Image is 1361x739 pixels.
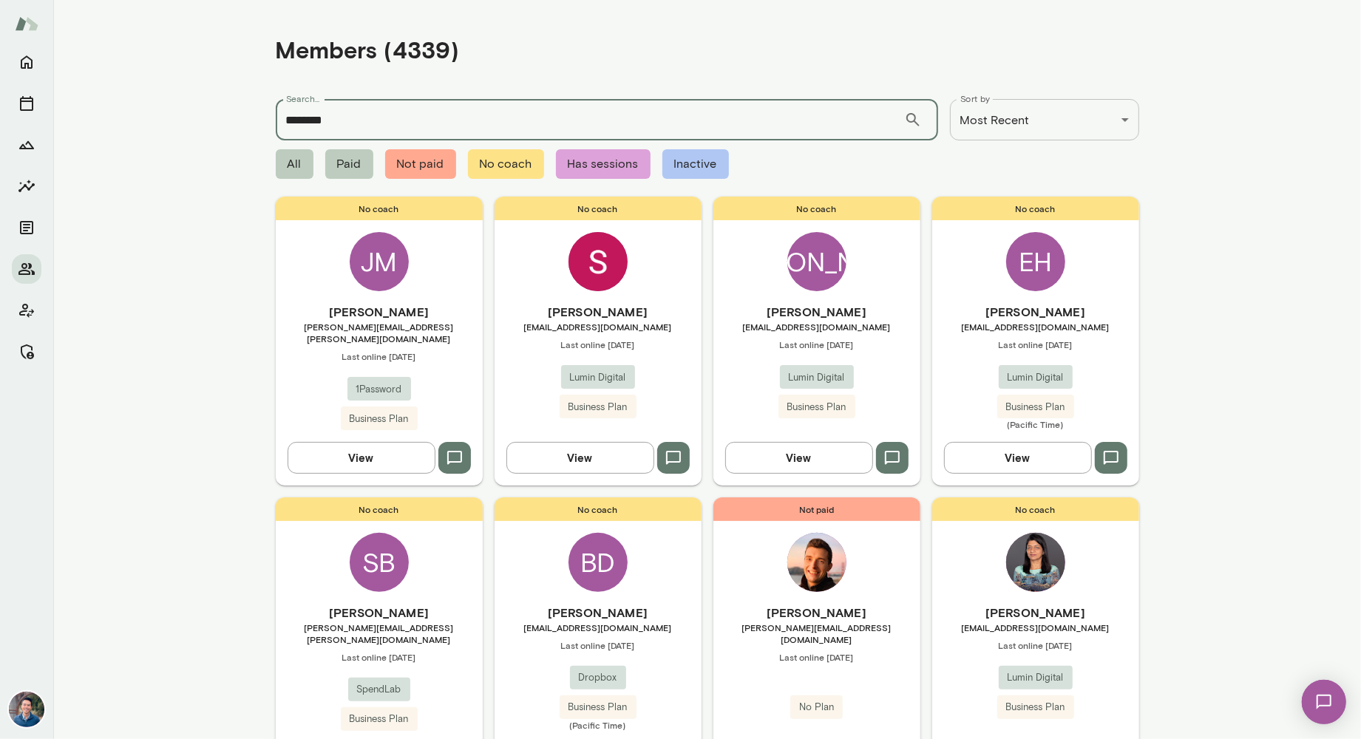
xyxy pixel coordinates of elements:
[932,639,1139,651] span: Last online [DATE]
[787,232,846,291] div: [PERSON_NAME]
[276,303,483,321] h6: [PERSON_NAME]
[341,712,418,726] span: Business Plan
[932,604,1139,621] h6: [PERSON_NAME]
[12,89,41,118] button: Sessions
[778,400,855,415] span: Business Plan
[932,621,1139,633] span: [EMAIL_ADDRESS][DOMAIN_NAME]
[468,149,544,179] span: No coach
[325,149,373,179] span: Paid
[347,382,411,397] span: 1Password
[561,370,635,385] span: Lumin Digital
[276,149,313,179] span: All
[12,296,41,325] button: Client app
[1006,533,1065,592] img: Bhavna Mittal
[713,497,920,521] span: Not paid
[999,370,1073,385] span: Lumin Digital
[932,197,1139,220] span: No coach
[570,670,626,685] span: Dropbox
[569,533,628,592] div: BD
[276,604,483,621] h6: [PERSON_NAME]
[495,338,702,350] span: Last online [DATE]
[495,621,702,633] span: [EMAIL_ADDRESS][DOMAIN_NAME]
[12,171,41,201] button: Insights
[960,92,991,105] label: Sort by
[350,232,409,291] div: JM
[932,303,1139,321] h6: [PERSON_NAME]
[495,719,702,731] span: (Pacific Time)
[348,682,410,697] span: SpendLab
[713,303,920,321] h6: [PERSON_NAME]
[780,370,854,385] span: Lumin Digital
[713,321,920,333] span: [EMAIL_ADDRESS][DOMAIN_NAME]
[276,621,483,645] span: [PERSON_NAME][EMAIL_ADDRESS][PERSON_NAME][DOMAIN_NAME]
[713,651,920,663] span: Last online [DATE]
[944,442,1092,473] button: View
[713,338,920,350] span: Last online [DATE]
[341,412,418,426] span: Business Plan
[12,254,41,284] button: Members
[713,197,920,220] span: No coach
[495,604,702,621] h6: [PERSON_NAME]
[560,400,637,415] span: Business Plan
[997,400,1074,415] span: Business Plan
[569,232,628,291] img: Stephanie Celeste
[495,321,702,333] span: [EMAIL_ADDRESS][DOMAIN_NAME]
[997,700,1074,715] span: Business Plan
[950,99,1139,140] div: Most Recent
[288,442,435,473] button: View
[662,149,729,179] span: Inactive
[932,338,1139,350] span: Last online [DATE]
[276,651,483,663] span: Last online [DATE]
[12,47,41,77] button: Home
[286,92,320,105] label: Search...
[1006,232,1065,291] div: EH
[385,149,456,179] span: Not paid
[276,497,483,521] span: No coach
[932,497,1139,521] span: No coach
[932,321,1139,333] span: [EMAIL_ADDRESS][DOMAIN_NAME]
[12,130,41,160] button: Growth Plan
[12,337,41,367] button: Manage
[999,670,1073,685] span: Lumin Digital
[713,621,920,645] span: [PERSON_NAME][EMAIL_ADDRESS][DOMAIN_NAME]
[790,700,843,715] span: No Plan
[556,149,651,179] span: Has sessions
[495,639,702,651] span: Last online [DATE]
[350,533,409,592] div: SB
[9,692,44,727] img: Alex Yu
[276,197,483,220] span: No coach
[787,533,846,592] img: Jonas Gebhardt
[495,303,702,321] h6: [PERSON_NAME]
[725,442,873,473] button: View
[495,497,702,521] span: No coach
[276,321,483,344] span: [PERSON_NAME][EMAIL_ADDRESS][PERSON_NAME][DOMAIN_NAME]
[495,197,702,220] span: No coach
[12,213,41,242] button: Documents
[276,350,483,362] span: Last online [DATE]
[932,418,1139,430] span: (Pacific Time)
[15,10,38,38] img: Mento
[276,35,460,64] h4: Members (4339)
[560,700,637,715] span: Business Plan
[713,604,920,621] h6: [PERSON_NAME]
[506,442,654,473] button: View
